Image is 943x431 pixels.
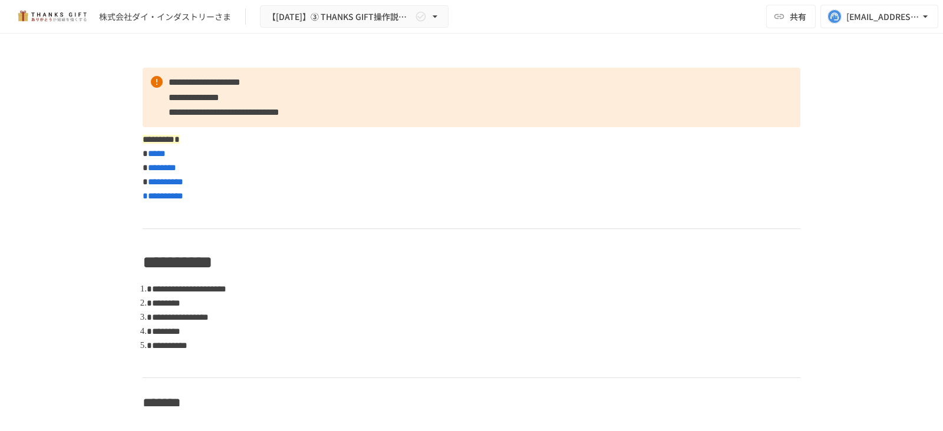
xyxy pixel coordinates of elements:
[790,10,806,23] span: 共有
[268,9,413,24] span: 【[DATE]】➂ THANKS GIFT操作説明/THANKS GIFT[PERSON_NAME]
[14,7,90,26] img: mMP1OxWUAhQbsRWCurg7vIHe5HqDpP7qZo7fRoNLXQh
[766,5,816,28] button: 共有
[820,5,938,28] button: [EMAIL_ADDRESS][DOMAIN_NAME]
[846,9,919,24] div: [EMAIL_ADDRESS][DOMAIN_NAME]
[260,5,449,28] button: 【[DATE]】➂ THANKS GIFT操作説明/THANKS GIFT[PERSON_NAME]
[99,11,231,23] div: 株式会社ダイ・インダストリーさま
